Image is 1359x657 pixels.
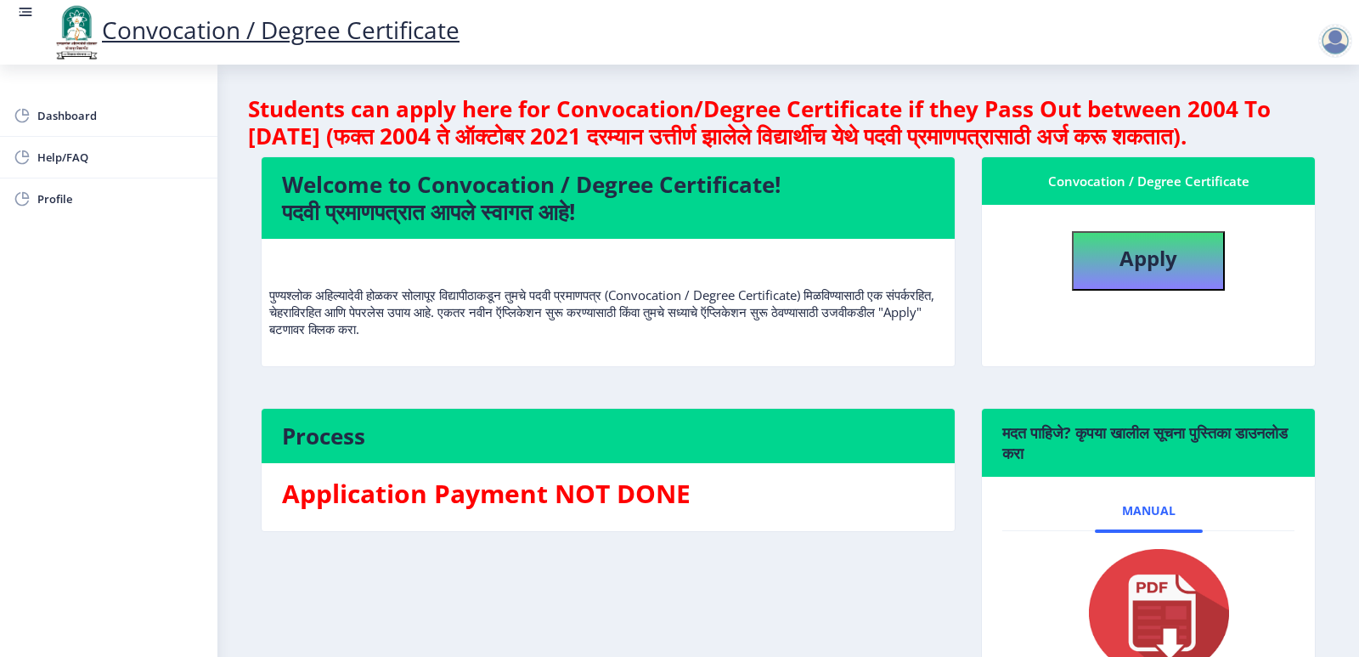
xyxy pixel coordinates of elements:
h4: Process [282,422,934,450]
h4: Welcome to Convocation / Degree Certificate! पदवी प्रमाणपत्रात आपले स्वागत आहे! [282,171,934,225]
h3: Application Payment NOT DONE [282,477,934,511]
a: Convocation / Degree Certificate [51,14,460,46]
span: Manual [1122,504,1176,518]
p: पुण्यश्लोक अहिल्यादेवी होळकर सोलापूर विद्यापीठाकडून तुमचे पदवी प्रमाणपत्र (Convocation / Degree C... [269,252,947,337]
div: Convocation / Degree Certificate [1002,171,1294,191]
b: Apply [1119,244,1177,272]
span: Dashboard [37,105,204,126]
img: logo [51,3,102,61]
h6: मदत पाहिजे? कृपया खालील सूचना पुस्तिका डाउनलोड करा [1002,422,1294,463]
button: Apply [1072,231,1225,291]
h4: Students can apply here for Convocation/Degree Certificate if they Pass Out between 2004 To [DATE... [248,95,1328,150]
a: Manual [1095,490,1203,531]
span: Profile [37,189,204,209]
span: Help/FAQ [37,147,204,167]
